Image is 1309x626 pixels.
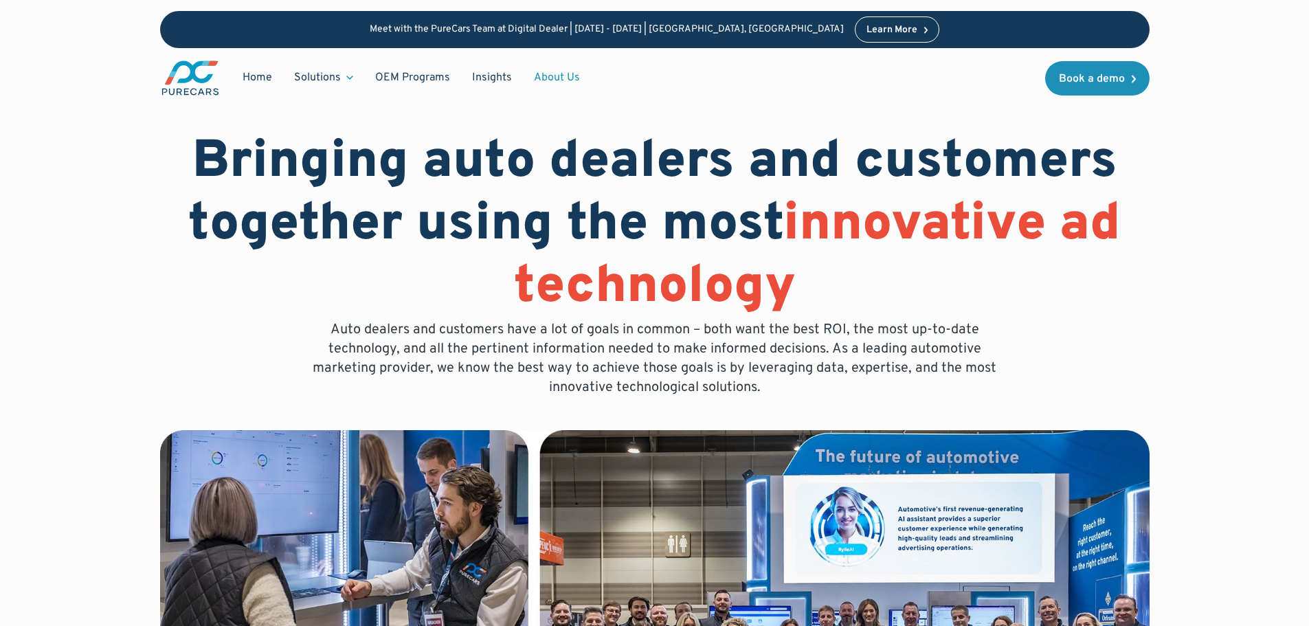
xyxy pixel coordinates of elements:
[523,65,591,91] a: About Us
[514,192,1121,321] span: innovative ad technology
[364,65,461,91] a: OEM Programs
[1059,74,1125,85] div: Book a demo
[461,65,523,91] a: Insights
[855,16,940,43] a: Learn More
[160,59,221,97] img: purecars logo
[294,70,341,85] div: Solutions
[303,320,1007,397] p: Auto dealers and customers have a lot of goals in common – both want the best ROI, the most up-to...
[283,65,364,91] div: Solutions
[866,25,917,35] div: Learn More
[370,24,844,36] p: Meet with the PureCars Team at Digital Dealer | [DATE] - [DATE] | [GEOGRAPHIC_DATA], [GEOGRAPHIC_...
[1045,61,1150,96] a: Book a demo
[160,59,221,97] a: main
[160,132,1150,320] h1: Bringing auto dealers and customers together using the most
[232,65,283,91] a: Home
